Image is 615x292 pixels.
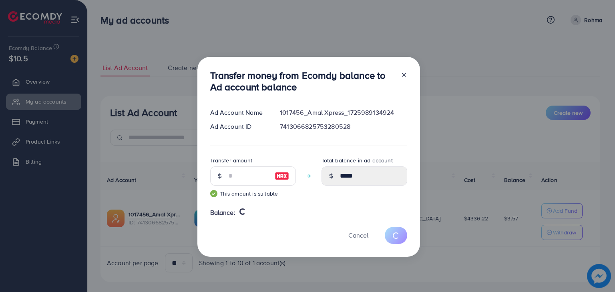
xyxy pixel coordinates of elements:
[204,108,274,117] div: Ad Account Name
[210,190,296,198] small: This amount is suitable
[275,171,289,181] img: image
[338,227,378,244] button: Cancel
[273,122,413,131] div: 7413066825753280528
[210,208,235,217] span: Balance:
[322,156,393,164] label: Total balance in ad account
[210,190,217,197] img: guide
[210,70,394,93] h3: Transfer money from Ecomdy balance to Ad account balance
[210,156,252,164] label: Transfer amount
[348,231,368,240] span: Cancel
[204,122,274,131] div: Ad Account ID
[273,108,413,117] div: 1017456_Amal Xpress_1725989134924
